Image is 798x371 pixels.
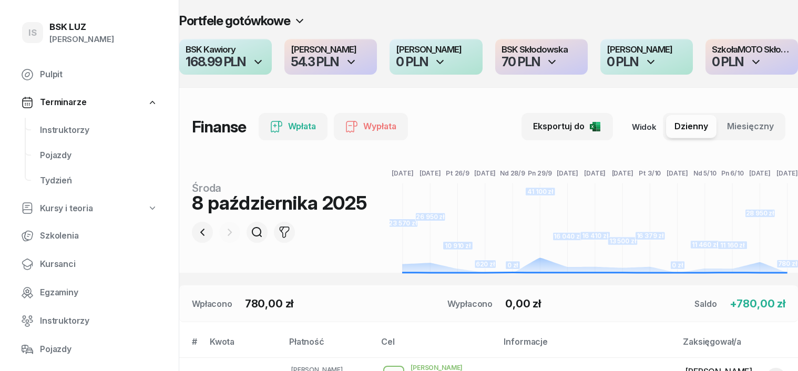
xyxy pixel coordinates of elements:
[392,169,414,177] tspan: [DATE]
[40,68,158,81] span: Pulpit
[612,169,633,177] tspan: [DATE]
[390,39,482,75] button: [PERSON_NAME]0 PLN
[13,223,166,249] a: Szkolenia
[13,90,166,115] a: Terminarze
[13,337,166,362] a: Pojazdy
[13,308,166,334] a: Instruktorzy
[639,169,661,177] tspan: Pt 3/10
[186,45,265,55] h4: BSK Kawiory
[502,45,581,55] h4: BSK Skłodowska
[40,202,93,215] span: Kursy i teoria
[40,314,158,328] span: Instruktorzy
[13,197,166,221] a: Kursy i teoria
[192,297,232,310] div: Wpłacono
[446,169,469,177] tspan: Pt 26/9
[192,183,367,193] div: środa
[192,193,367,212] div: 8 października 2025
[719,115,782,138] button: Miesięczny
[49,33,114,46] div: [PERSON_NAME]
[32,118,166,143] a: Instruktorzy
[186,56,245,68] div: 168.99 PLN
[283,335,375,357] th: Płatność
[291,45,371,55] h4: [PERSON_NAME]
[420,169,441,177] tspan: [DATE]
[533,120,601,133] div: Eksportuj do
[13,280,166,305] a: Egzaminy
[500,169,525,177] tspan: Nd 28/9
[677,335,798,357] th: Zaksięgował/a
[584,169,606,177] tspan: [DATE]
[497,335,677,357] th: Informacje
[284,39,377,75] button: [PERSON_NAME]54.3 PLN
[521,113,613,140] button: Eksportuj do
[694,297,717,310] div: Saldo
[667,169,688,177] tspan: [DATE]
[32,168,166,193] a: Tydzień
[666,115,717,138] button: Dzienny
[40,286,158,300] span: Egzaminy
[730,297,737,310] span: +
[600,39,693,75] button: [PERSON_NAME]0 PLN
[474,169,496,177] tspan: [DATE]
[40,229,158,243] span: Szkolenia
[13,252,166,277] a: Kursanci
[502,56,540,68] div: 70 PLN
[557,169,578,177] tspan: [DATE]
[40,123,158,137] span: Instruktorzy
[495,39,588,75] button: BSK Skłodowska70 PLN
[528,169,553,177] tspan: Pn 29/9
[179,13,290,29] h2: Portfele gotówkowe
[40,96,86,109] span: Terminarze
[712,56,743,68] div: 0 PLN
[345,120,396,133] div: Wypłata
[203,335,283,357] th: Kwota
[13,62,166,87] a: Pulpit
[674,120,708,133] span: Dzienny
[607,56,638,68] div: 0 PLN
[259,113,328,140] button: Wpłata
[270,120,316,133] div: Wpłata
[721,169,744,177] tspan: Pn 6/10
[776,169,798,177] tspan: [DATE]
[40,257,158,271] span: Kursanci
[712,45,792,55] h4: SzkołaMOTO Skłodowska
[334,113,408,140] button: Wypłata
[291,56,338,68] div: 54.3 PLN
[749,169,771,177] tspan: [DATE]
[396,56,427,68] div: 0 PLN
[40,174,158,188] span: Tydzień
[28,28,37,37] span: IS
[179,39,272,75] button: BSK Kawiory168.99 PLN
[396,45,476,55] h4: [PERSON_NAME]
[607,45,687,55] h4: [PERSON_NAME]
[49,23,114,32] div: BSK LUZ
[693,169,717,177] tspan: Nd 5/10
[32,143,166,168] a: Pojazdy
[179,335,203,357] th: #
[375,335,497,357] th: Cel
[40,343,158,356] span: Pojazdy
[727,120,774,133] span: Miesięczny
[447,297,493,310] div: Wypłacono
[40,149,158,162] span: Pojazdy
[192,117,246,136] h1: Finanse
[705,39,798,75] button: SzkołaMOTO Skłodowska0 PLN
